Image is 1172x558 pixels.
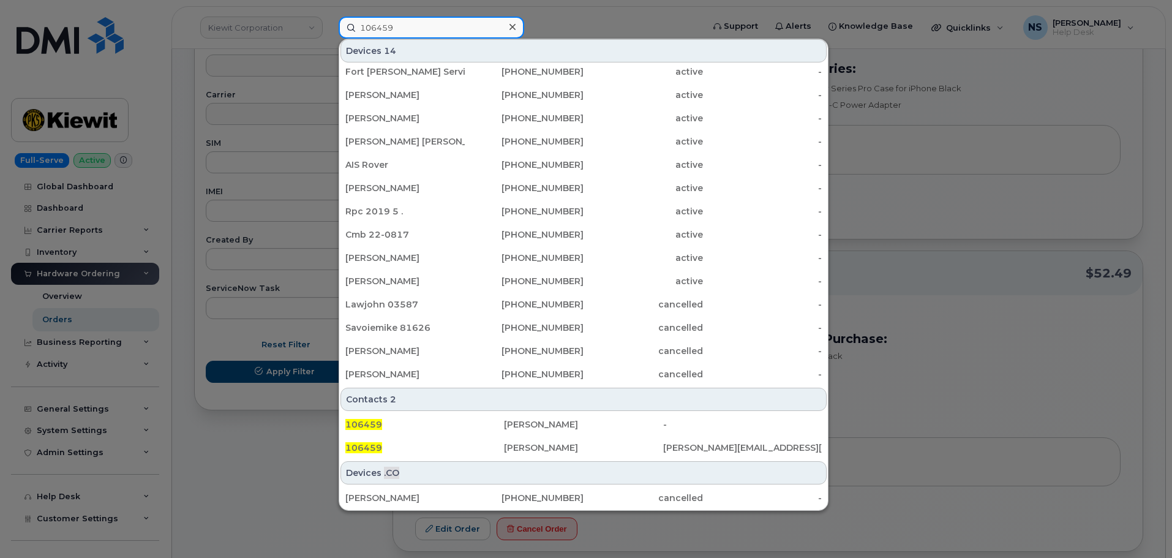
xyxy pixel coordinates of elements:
[465,182,584,194] div: [PHONE_NUMBER]
[703,112,822,124] div: -
[340,107,827,129] a: [PERSON_NAME][PHONE_NUMBER]active-
[584,492,703,504] div: cancelled
[340,39,827,62] div: Devices
[465,66,584,78] div: [PHONE_NUMBER]
[345,275,465,287] div: [PERSON_NAME]
[340,247,827,269] a: [PERSON_NAME][PHONE_NUMBER]active-
[703,228,822,241] div: -
[340,154,827,176] a: AIS Rover[PHONE_NUMBER]active-
[340,200,827,222] a: Rpc 2019 5 .[PHONE_NUMBER]active-
[584,112,703,124] div: active
[703,135,822,148] div: -
[584,275,703,287] div: active
[345,66,465,78] div: Fort [PERSON_NAME] Service Phone
[340,317,827,339] a: Savoiemike 81626[PHONE_NUMBER]cancelled-
[584,345,703,357] div: cancelled
[703,159,822,171] div: -
[345,112,465,124] div: [PERSON_NAME]
[390,393,396,405] span: 2
[340,388,827,411] div: Contacts
[584,298,703,311] div: cancelled
[345,442,382,453] span: 106459
[703,66,822,78] div: -
[340,130,827,153] a: [PERSON_NAME] [PERSON_NAME][PHONE_NUMBER]active-
[465,205,584,217] div: [PHONE_NUMBER]
[340,461,827,484] div: Devices
[340,84,827,106] a: [PERSON_NAME][PHONE_NUMBER]active-
[345,205,465,217] div: Rpc 2019 5 .
[504,418,663,431] div: [PERSON_NAME]
[465,112,584,124] div: [PHONE_NUMBER]
[663,442,822,454] div: [PERSON_NAME][EMAIL_ADDRESS][PERSON_NAME][PERSON_NAME][DOMAIN_NAME]
[340,293,827,315] a: Lawjohn 03587[PHONE_NUMBER]cancelled-
[345,419,382,430] span: 106459
[340,437,827,459] a: 106459[PERSON_NAME][PERSON_NAME][EMAIL_ADDRESS][PERSON_NAME][PERSON_NAME][DOMAIN_NAME]
[345,89,465,101] div: [PERSON_NAME]
[465,345,584,357] div: [PHONE_NUMBER]
[345,368,465,380] div: [PERSON_NAME]
[345,492,465,504] div: [PERSON_NAME]
[345,159,465,171] div: AIS Rover
[584,368,703,380] div: cancelled
[703,205,822,217] div: -
[340,177,827,199] a: [PERSON_NAME][PHONE_NUMBER]active-
[465,275,584,287] div: [PHONE_NUMBER]
[703,492,822,504] div: -
[465,159,584,171] div: [PHONE_NUMBER]
[340,270,827,292] a: [PERSON_NAME][PHONE_NUMBER]active-
[345,298,465,311] div: Lawjohn 03587
[340,413,827,435] a: 106459[PERSON_NAME]-
[703,252,822,264] div: -
[465,492,584,504] div: [PHONE_NUMBER]
[384,467,399,479] span: .CO
[465,228,584,241] div: [PHONE_NUMBER]
[584,205,703,217] div: active
[340,61,827,83] a: Fort [PERSON_NAME] Service Phone[PHONE_NUMBER]active-
[384,45,396,57] span: 14
[584,228,703,241] div: active
[703,89,822,101] div: -
[584,322,703,334] div: cancelled
[465,252,584,264] div: [PHONE_NUMBER]
[345,228,465,241] div: Cmb 22-0817
[703,182,822,194] div: -
[345,135,465,148] div: [PERSON_NAME] [PERSON_NAME]
[584,182,703,194] div: active
[703,275,822,287] div: -
[465,368,584,380] div: [PHONE_NUMBER]
[584,89,703,101] div: active
[584,135,703,148] div: active
[584,159,703,171] div: active
[504,442,663,454] div: [PERSON_NAME]
[340,487,827,509] a: [PERSON_NAME][PHONE_NUMBER]cancelled-
[584,252,703,264] div: active
[465,135,584,148] div: [PHONE_NUMBER]
[1119,505,1163,549] iframe: Messenger Launcher
[584,66,703,78] div: active
[663,418,822,431] div: -
[340,340,827,362] a: [PERSON_NAME][PHONE_NUMBER]cancelled-
[340,363,827,385] a: [PERSON_NAME][PHONE_NUMBER]cancelled-
[703,322,822,334] div: -
[345,345,465,357] div: [PERSON_NAME]
[345,322,465,334] div: Savoiemike 81626
[703,298,822,311] div: -
[465,298,584,311] div: [PHONE_NUMBER]
[465,322,584,334] div: [PHONE_NUMBER]
[339,17,524,39] input: Find something...
[340,224,827,246] a: Cmb 22-0817[PHONE_NUMBER]active-
[465,89,584,101] div: [PHONE_NUMBER]
[345,252,465,264] div: [PERSON_NAME]
[703,345,822,357] div: -
[345,182,465,194] div: [PERSON_NAME]
[703,368,822,380] div: -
